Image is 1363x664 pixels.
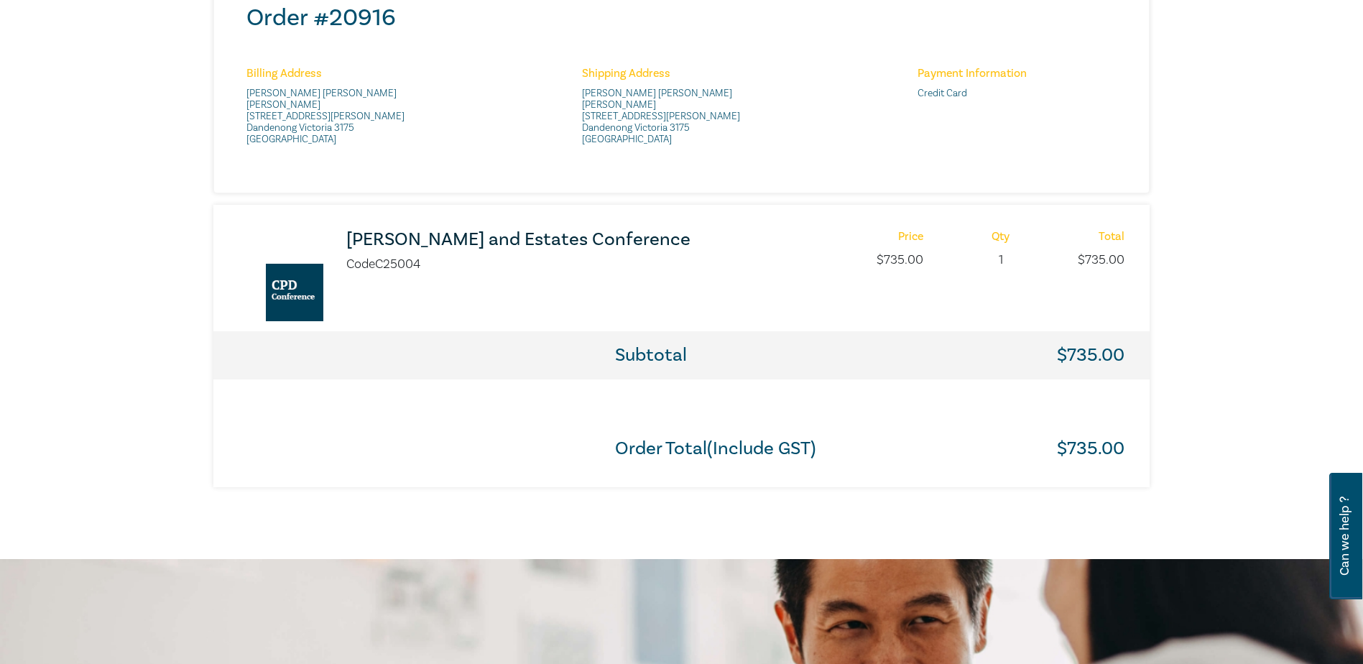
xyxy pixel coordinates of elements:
h3: Order Total(Include GST) [615,439,816,458]
span: [PERSON_NAME] [PERSON_NAME] [582,88,788,99]
h3: $ 735.00 [1057,346,1124,365]
img: Wills and Estates Conference [266,264,323,321]
h3: $ 735.00 [1057,439,1124,458]
h3: Subtotal [615,346,687,365]
h6: Payment Information [918,67,1124,80]
h6: Price [877,230,923,244]
h6: Shipping Address [582,67,788,80]
span: [PERSON_NAME] [246,99,453,111]
p: $ 735.00 [877,251,923,269]
h2: Order # 20916 [246,4,1124,32]
li: Code C25004 [346,255,420,274]
span: [STREET_ADDRESS][PERSON_NAME] Dandenong Victoria 3175 [GEOGRAPHIC_DATA] [246,111,453,145]
span: [PERSON_NAME] [582,99,788,111]
p: $ 735.00 [1078,251,1124,269]
a: [PERSON_NAME] and Estates Conference [346,230,727,249]
span: Credit Card [918,88,1124,99]
span: [STREET_ADDRESS][PERSON_NAME] Dandenong Victoria 3175 [GEOGRAPHIC_DATA] [582,111,788,145]
p: 1 [992,251,1009,269]
span: [PERSON_NAME] [PERSON_NAME] [246,88,453,99]
h6: Total [1078,230,1124,244]
h6: Qty [992,230,1009,244]
h6: Billing Address [246,67,453,80]
span: Can we help ? [1338,481,1352,591]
